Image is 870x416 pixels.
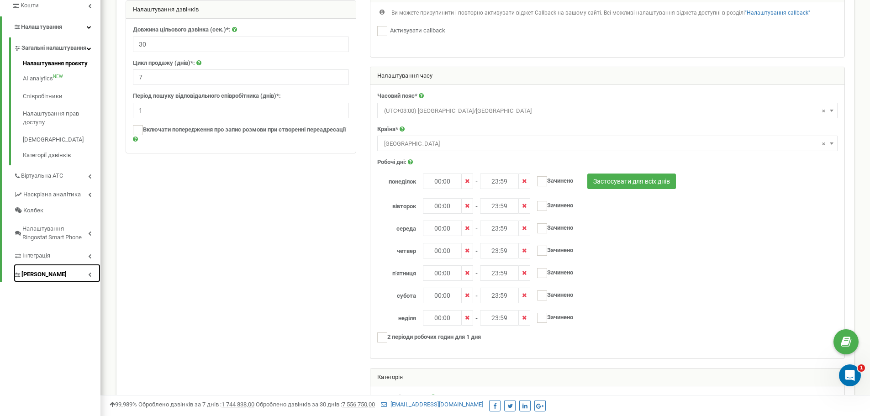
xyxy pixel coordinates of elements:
span: (UTC+03:00) Europe/Kiev [377,103,838,118]
span: Налаштування Ringostat Smart Phone [22,225,88,242]
span: 99,989% [110,401,137,408]
span: - [475,310,478,323]
span: Ukraine [380,137,834,150]
label: Категорія проєкту: [377,393,429,402]
span: Оброблено дзвінків за 30 днів : [256,401,375,408]
span: 1 [858,364,865,372]
div: Категорія [370,369,844,387]
label: Робочі дні: [377,158,406,167]
label: п'ятниця [370,265,423,278]
label: неділя [370,310,423,323]
span: - [475,288,478,300]
span: Оброблено дзвінків за 7 днів : [138,401,254,408]
label: Довжина цільового дзвінка (сек.)*: [133,26,231,34]
label: Включати попередження про запис розмови при створенні переадресації [133,125,349,144]
iframe: Intercom live chat [839,364,861,386]
span: Налаштування [21,23,62,30]
a: [EMAIL_ADDRESS][DOMAIN_NAME] [381,401,483,408]
div: Налаштування часу [370,67,844,85]
a: Наскрізна аналітика [14,184,100,203]
span: × [822,137,825,150]
a: "Налаштування callback" [745,10,810,16]
span: (UTC+03:00) Europe/Kiev [380,105,834,117]
label: Зачинено [530,243,573,256]
label: вівторок [370,198,423,211]
div: Налаштування дзвінків [126,1,356,19]
label: Цикл продажу (днів)*: [133,59,195,68]
label: понеділок [370,174,423,186]
span: - [475,174,478,186]
span: Віртуальна АТС [21,172,63,180]
span: Загальні налаштування [21,44,86,53]
button: Застосувати для всіх днів [587,174,676,189]
span: [PERSON_NAME] [21,270,67,279]
span: × [822,105,825,117]
a: Загальні налаштування [14,37,100,56]
label: Період пошуку відповідального співробітника (днів)*: [133,92,281,100]
label: Зачинено [530,198,573,211]
a: [DEMOGRAPHIC_DATA] [23,131,100,149]
label: Часовий пояс* [377,92,417,100]
span: Колбек [23,206,43,215]
label: Активувати callback [387,26,445,35]
label: четвер [370,243,423,256]
span: - [475,198,478,211]
a: Співробітники [23,88,100,105]
a: AI analyticsNEW [23,70,100,88]
span: Інтеграція [22,252,50,260]
u: 1 744 838,00 [221,401,254,408]
span: Ukraine [377,136,838,151]
label: субота [370,288,423,300]
a: Колбек [14,203,100,219]
a: [PERSON_NAME] [14,264,100,283]
label: 2 періоди робочих годин для 1 дня [377,332,481,342]
label: Зачинено [530,288,573,300]
span: Кошти [21,2,39,9]
span: - [475,243,478,256]
label: середа [370,221,423,233]
label: Зачинено [530,174,573,186]
span: Наскрізна аналітика [23,190,81,199]
span: - [475,265,478,278]
a: Віртуальна АТС [14,165,100,184]
label: Країна* [377,125,398,134]
a: Налаштування проєкту [23,59,100,70]
label: Зачинено [530,265,573,278]
label: Зачинено [530,221,573,233]
span: - [475,221,478,233]
a: Налаштування [2,16,100,38]
a: Налаштування прав доступу [23,105,100,131]
a: Налаштування Ringostat Smart Phone [14,218,100,245]
a: Інтеграція [14,245,100,264]
a: Категорії дзвінків [23,149,100,160]
u: 7 556 750,00 [342,401,375,408]
label: Зачинено [530,310,573,323]
p: Ви можете призупинити і повторно активувати віджет Callback на вашому сайті. Всі можливі налаштув... [391,9,810,17]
